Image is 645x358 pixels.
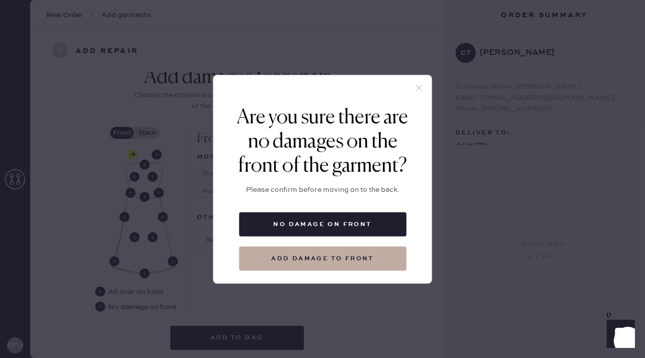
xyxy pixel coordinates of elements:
div: Are you sure there are no damages on the front of the garment? [229,105,417,178]
div: Please confirm before moving on to the back. [246,184,400,195]
button: No damage on front [239,212,406,236]
button: Add damage to front [239,246,406,270]
iframe: Front Chat [597,313,640,356]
